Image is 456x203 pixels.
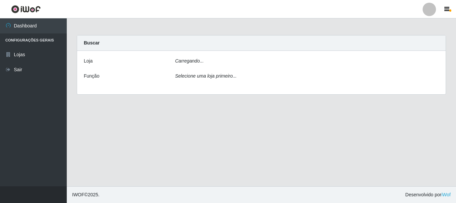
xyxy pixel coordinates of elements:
[175,73,237,79] i: Selecione uma loja primeiro...
[84,40,99,45] strong: Buscar
[175,58,204,64] i: Carregando...
[72,191,99,198] span: © 2025 .
[84,58,92,65] label: Loja
[405,191,451,198] span: Desenvolvido por
[441,192,451,197] a: iWof
[11,5,41,13] img: CoreUI Logo
[84,73,99,80] label: Função
[72,192,84,197] span: IWOF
